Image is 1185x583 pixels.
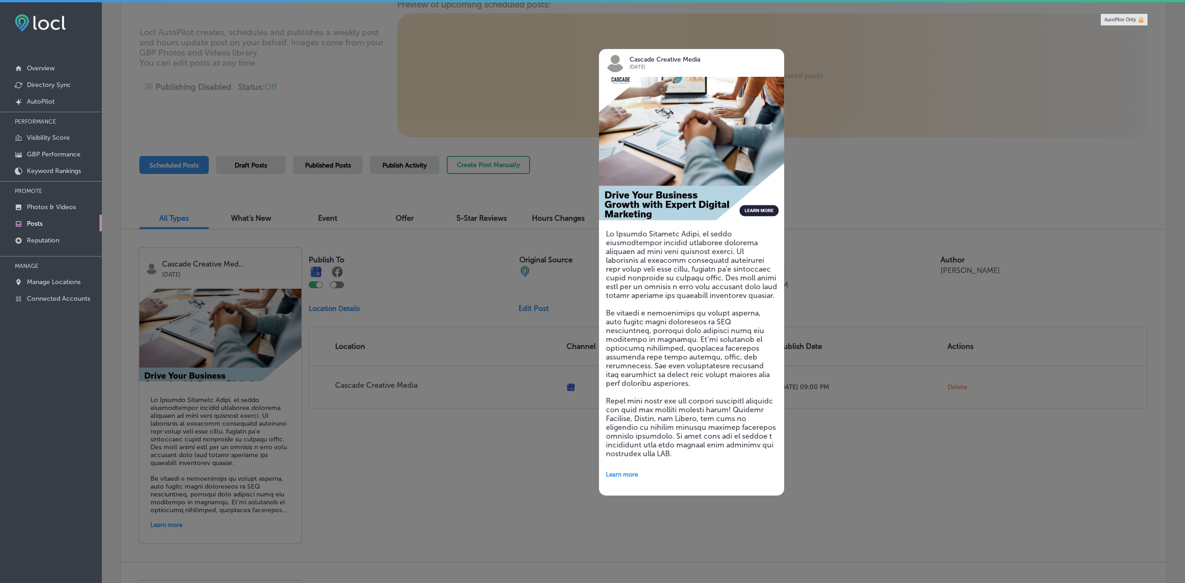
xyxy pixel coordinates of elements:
[27,220,43,228] p: Posts
[27,167,81,175] p: Keyword Rankings
[630,63,758,71] p: [DATE]
[27,236,59,244] p: Reputation
[630,56,758,63] p: Cascade Creative Media
[27,295,90,303] p: Connected Accounts
[599,77,784,220] img: a17ddb9f-c2ab-44ce-a4b2-5932893ddbaeCascadeCreativeMedia-2.png
[27,278,81,286] p: Manage Locations
[606,465,777,484] a: Learn more
[15,14,66,31] img: fda3e92497d09a02dc62c9cd864e3231.png
[27,150,81,158] p: GBP Performance
[27,81,71,89] p: Directory Sync
[27,98,55,105] p: AutoPilot
[606,54,624,72] img: logo
[606,229,777,458] h5: Lo Ipsumdo Sitametc Adipi, el seddo eiusmodtempor incidid utlaboree dolorema aliquaen ad mini ven...
[27,64,55,72] p: Overview
[27,203,76,211] p: Photos & Videos
[606,471,638,478] span: Learn more
[27,134,70,142] p: Visibility Score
